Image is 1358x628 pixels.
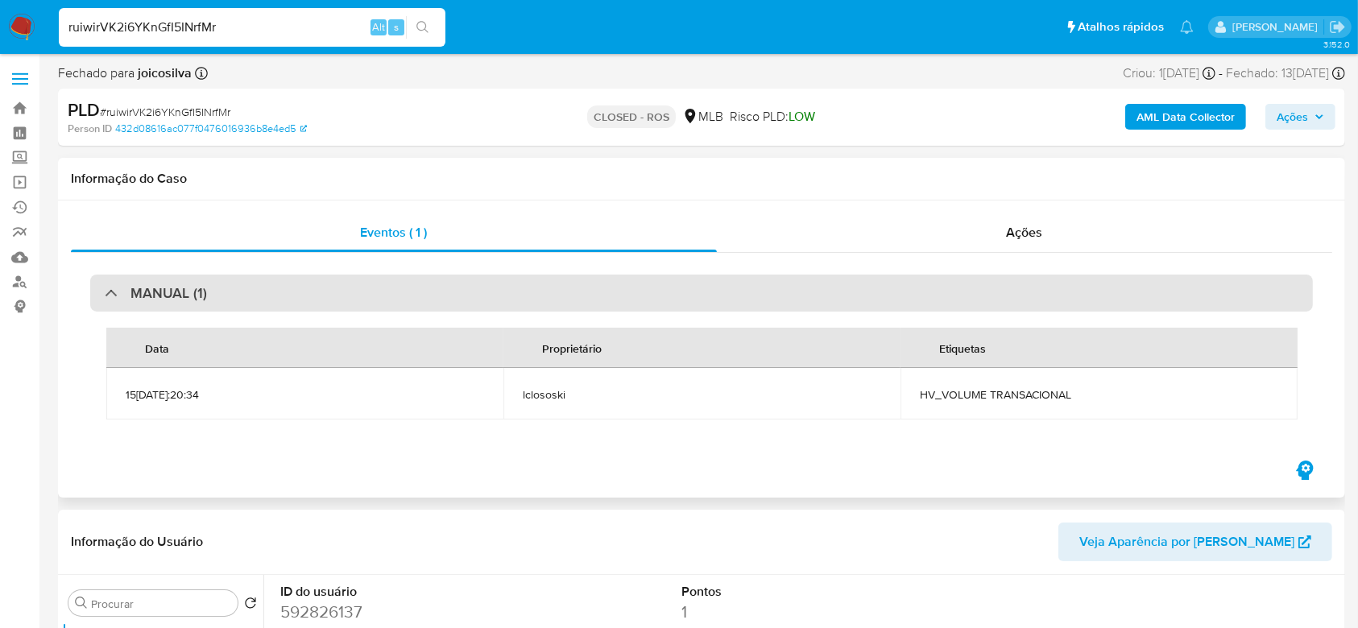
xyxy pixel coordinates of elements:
[90,275,1313,312] div: MANUAL (1)
[280,583,532,601] dt: ID do usuário
[1079,523,1294,561] span: Veja Aparência por [PERSON_NAME]
[1058,523,1332,561] button: Veja Aparência por [PERSON_NAME]
[394,19,399,35] span: s
[130,284,207,302] h3: MANUAL (1)
[126,387,484,402] span: 15[DATE]:20:34
[406,16,439,39] button: search-icon
[730,108,815,126] span: Risco PLD:
[1078,19,1164,35] span: Atalhos rápidos
[58,64,192,82] span: Fechado para
[920,387,1278,402] span: HV_VOLUME TRANSACIONAL
[523,328,621,367] div: Proprietário
[75,597,88,609] button: Procurar
[372,19,385,35] span: Alt
[1232,19,1323,35] p: eduardo.dutra@mercadolivre.com
[115,122,307,136] a: 432d08616ac077f0476016936b8e4ed5
[1136,104,1235,130] b: AML Data Collector
[361,223,428,242] span: Eventos ( 1 )
[789,107,815,126] span: LOW
[523,387,881,402] span: lclososki
[71,534,203,550] h1: Informação do Usuário
[1219,64,1223,82] span: -
[126,328,188,367] div: Data
[681,601,933,623] dd: 1
[920,328,1005,367] div: Etiquetas
[1226,64,1345,82] div: Fechado: 13[DATE]
[135,64,192,82] b: joicosilva
[1180,20,1194,34] a: Notificações
[1277,104,1308,130] span: Ações
[71,171,1332,187] h1: Informação do Caso
[68,97,100,122] b: PLD
[587,105,676,128] p: CLOSED - ROS
[91,597,231,611] input: Procurar
[244,597,257,614] button: Retornar ao pedido padrão
[59,17,445,38] input: Pesquise usuários ou casos...
[1007,223,1043,242] span: Ações
[681,583,933,601] dt: Pontos
[1123,64,1215,82] div: Criou: 1[DATE]
[280,601,532,623] dd: 592826137
[1265,104,1335,130] button: Ações
[1329,19,1346,35] a: Sair
[682,108,723,126] div: MLB
[68,122,112,136] b: Person ID
[100,104,230,120] span: # ruiwirVK2i6YKnGfI5INrfMr
[1125,104,1246,130] button: AML Data Collector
